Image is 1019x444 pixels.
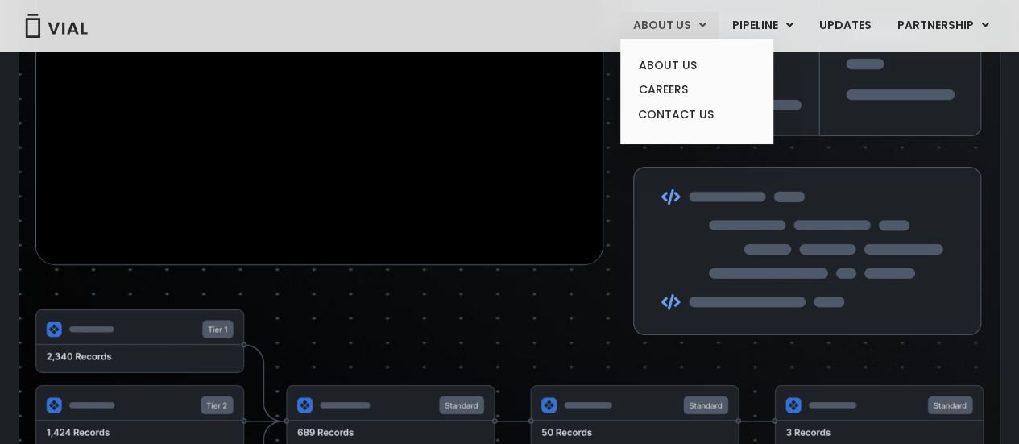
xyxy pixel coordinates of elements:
a: PARTNERSHIPMenu Toggle [884,12,1002,39]
a: ABOUT US [626,53,767,78]
a: CONTACT US [626,102,767,128]
a: ABOUT USMenu Toggle [620,12,719,39]
img: Vial Logo [24,14,89,38]
a: UPDATES [806,12,884,39]
a: PIPELINEMenu Toggle [719,12,806,39]
a: CAREERS [626,77,767,102]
